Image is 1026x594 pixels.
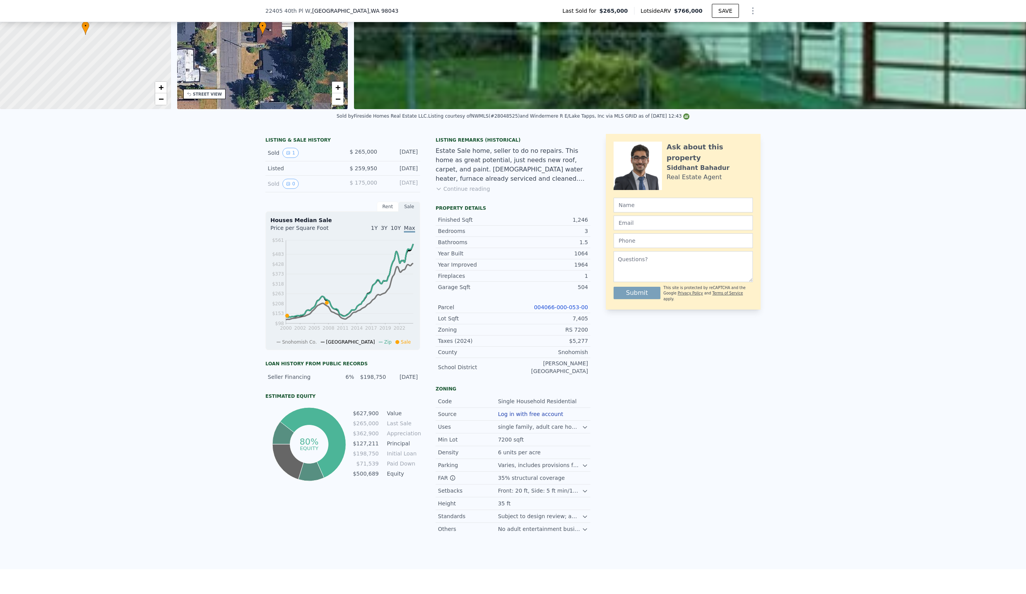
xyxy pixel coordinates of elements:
[438,348,513,356] div: County
[337,325,349,331] tspan: 2011
[352,439,379,448] td: $127,211
[350,149,377,155] span: $ 265,000
[614,216,753,230] input: Email
[385,419,420,428] td: Last Sale
[663,285,753,302] div: This site is protected by reCAPTCHA and the Google and apply.
[268,373,322,381] div: Seller Financing
[641,7,674,15] span: Lotside ARV
[280,325,292,331] tspan: 2000
[436,137,590,143] div: Listing Remarks (Historical)
[614,233,753,248] input: Phone
[335,94,340,104] span: −
[438,315,513,322] div: Lot Sqft
[383,164,418,172] div: [DATE]
[745,3,761,19] button: Show Options
[310,7,398,15] span: , [GEOGRAPHIC_DATA]
[369,8,398,14] span: , WA 98043
[352,419,379,428] td: $265,000
[498,448,542,456] div: 6 units per acre
[438,500,498,507] div: Height
[384,339,392,345] span: Zip
[404,225,415,233] span: Max
[683,113,689,120] img: NWMLS Logo
[371,225,378,231] span: 1Y
[272,262,284,267] tspan: $428
[265,137,420,145] div: LISTING & SALE HISTORY
[513,315,588,322] div: 7,405
[438,525,498,533] div: Others
[294,325,306,331] tspan: 2002
[513,359,588,375] div: [PERSON_NAME][GEOGRAPHIC_DATA]
[193,91,222,97] div: STREET VIEW
[513,238,588,246] div: 1.5
[513,283,588,291] div: 504
[712,291,743,295] a: Terms of Service
[268,164,337,172] div: Listed
[438,436,498,443] div: Min Lot
[498,474,566,482] div: 35% structural coverage
[365,325,377,331] tspan: 2017
[498,461,582,469] div: Varies, includes provisions for off-street parking; front yard cannot be used for parking.
[82,21,89,35] div: •
[383,179,418,189] div: [DATE]
[513,227,588,235] div: 3
[391,373,418,381] div: [DATE]
[513,261,588,269] div: 1964
[513,250,588,257] div: 1064
[563,7,600,15] span: Last Sold for
[359,373,386,381] div: $198,750
[385,429,420,438] td: Appreciation
[323,325,335,331] tspan: 2008
[438,448,498,456] div: Density
[438,512,498,520] div: Standards
[268,179,337,189] div: Sold
[282,339,317,345] span: Snohomish Co.
[498,512,582,520] div: Subject to design review; additional regulations for schools, religious facilities, and clubs.
[391,225,401,231] span: 10Y
[438,261,513,269] div: Year Improved
[599,7,628,15] span: $265,000
[678,291,703,295] a: Privacy Policy
[667,142,753,163] div: Ask about this property
[265,7,310,15] span: 22405 40th Pl W
[513,326,588,334] div: RS 7200
[272,281,284,287] tspan: $318
[259,21,267,35] div: •
[513,272,588,280] div: 1
[438,410,498,418] div: Source
[270,216,415,224] div: Houses Median Sale
[438,216,513,224] div: Finished Sqft
[272,291,284,296] tspan: $263
[350,165,377,171] span: $ 259,950
[393,325,405,331] tspan: 2022
[270,224,343,236] div: Price per Square Foot
[498,411,563,417] button: Log in with free account
[401,339,411,345] span: Sale
[385,449,420,458] td: Initial Loan
[272,252,284,257] tspan: $483
[428,113,689,119] div: Listing courtesy of NWMLS (#28048525) and Windermere R E/Lake Tapps, Inc via MLS GRID as of [DATE...
[265,393,420,399] div: Estimated Equity
[282,179,299,189] button: View historical data
[438,326,513,334] div: Zoning
[272,238,284,243] tspan: $561
[438,283,513,291] div: Garage Sqft
[308,325,320,331] tspan: 2005
[272,301,284,306] tspan: $208
[268,148,337,158] div: Sold
[158,82,163,92] span: +
[385,439,420,448] td: Principal
[436,146,590,183] div: Estate Sale home, seller to do no repairs. This home as great potential, just needs new roof, car...
[337,113,428,119] div: Sold by Fireside Homes Real Estate LLC .
[436,205,590,211] div: Property details
[332,93,344,105] a: Zoom out
[498,500,512,507] div: 35 ft
[272,271,284,277] tspan: $373
[438,363,513,371] div: School District
[335,82,340,92] span: +
[614,287,660,299] button: Submit
[350,180,377,186] span: $ 175,000
[352,449,379,458] td: $198,750
[300,445,318,451] tspan: equity
[498,487,582,495] div: Front: 20 ft, Side: 5 ft min/15 ft combined, Rear: 25 ft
